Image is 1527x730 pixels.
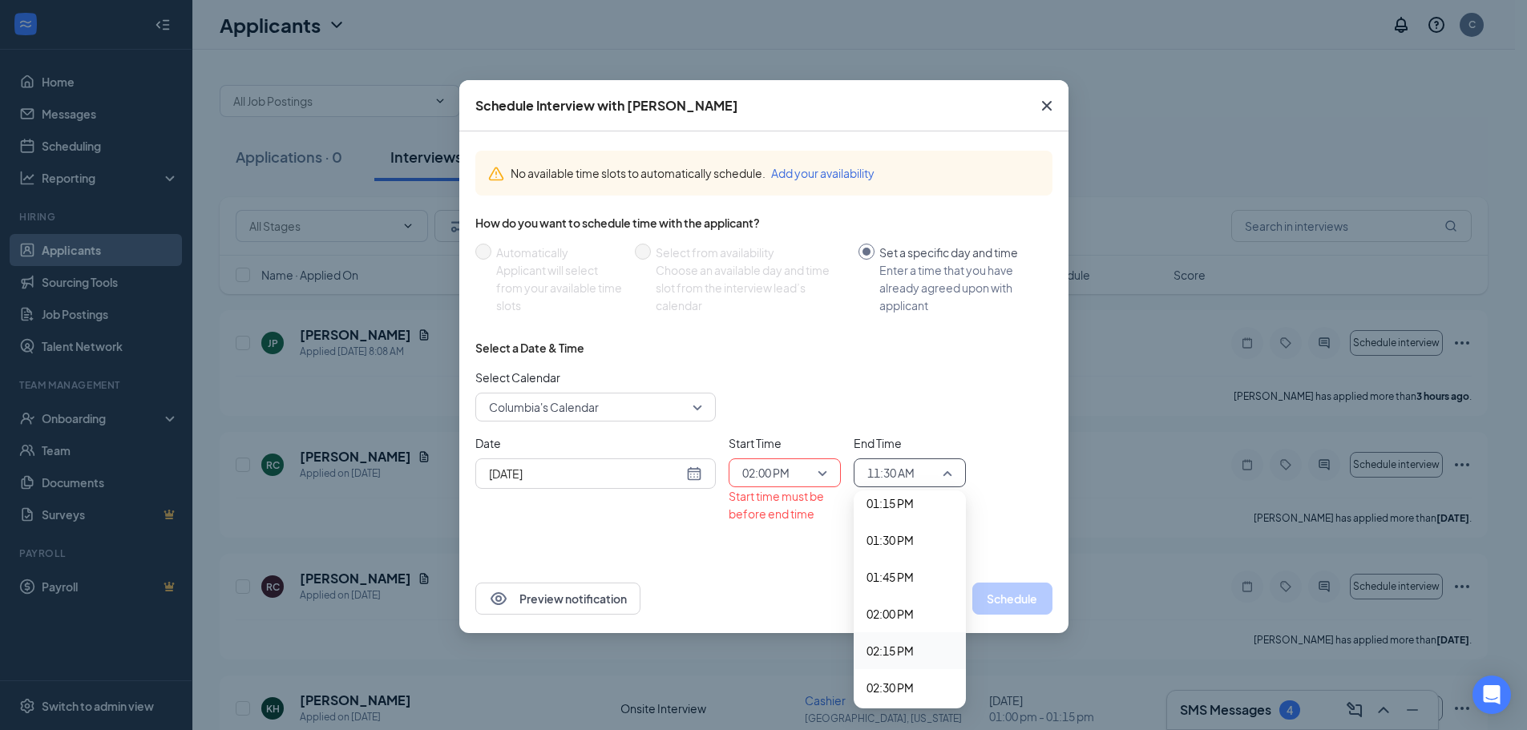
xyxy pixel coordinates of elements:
div: How do you want to schedule time with the applicant? [475,215,1052,231]
svg: Eye [489,589,508,608]
button: Close [1025,80,1068,131]
button: Add your availability [771,164,875,182]
button: Schedule [972,583,1052,615]
input: Sep 17, 2025 [489,465,683,482]
span: 01:45 PM [867,568,914,586]
span: End Time [854,434,966,452]
div: Applicant will select from your available time slots [496,261,622,314]
div: Enter a time that you have already agreed upon with applicant [879,261,1040,314]
span: 02:15 PM [867,642,914,659]
span: 02:00 PM [867,605,914,623]
button: EyePreview notification [475,583,640,615]
div: Choose an available day and time slot from the interview lead’s calendar [656,261,846,314]
div: Select a Date & Time [475,340,584,356]
span: 01:15 PM [867,494,914,512]
div: Start time must be before end time [729,487,841,522]
span: 02:30 PM [867,679,914,696]
span: 02:00 PM [742,461,790,485]
span: Start Time [729,434,841,452]
svg: Cross [1037,96,1056,115]
div: No available time slots to automatically schedule. [511,164,1040,182]
div: Automatically [496,244,622,261]
div: Set a specific day and time [879,244,1040,261]
span: Date [475,434,716,452]
div: Open Intercom Messenger [1472,676,1511,714]
span: Columbia's Calendar [489,395,599,419]
span: Select Calendar [475,369,716,386]
span: 11:30 AM [867,461,915,485]
svg: Warning [488,166,504,182]
div: Select from availability [656,244,846,261]
div: Schedule Interview with [PERSON_NAME] [475,97,738,115]
span: 01:30 PM [867,531,914,549]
